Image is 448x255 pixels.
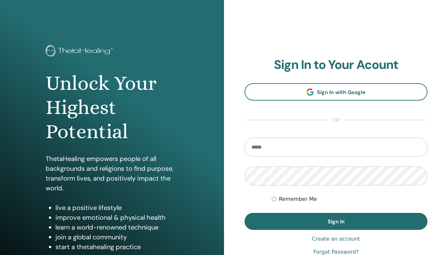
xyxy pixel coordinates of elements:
span: Sign In with Google [317,89,366,96]
span: or [329,116,343,124]
label: Remember Me [279,195,317,203]
h2: Sign In to Your Acount [245,57,427,72]
div: Keep me authenticated indefinitely or until I manually logout [272,195,427,203]
li: join a global community [55,232,179,242]
li: live a positive lifestyle [55,203,179,213]
a: Sign In with Google [245,83,427,101]
h1: Unlock Your Highest Potential [46,71,179,144]
li: improve emotional & physical health [55,213,179,222]
li: start a thetahealing practice [55,242,179,252]
span: Sign In [328,218,345,225]
p: ThetaHealing empowers people of all backgrounds and religions to find purpose, transform lives, a... [46,154,179,193]
a: Create an account [312,235,360,243]
button: Sign In [245,213,427,230]
li: learn a world-renowned technique [55,222,179,232]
